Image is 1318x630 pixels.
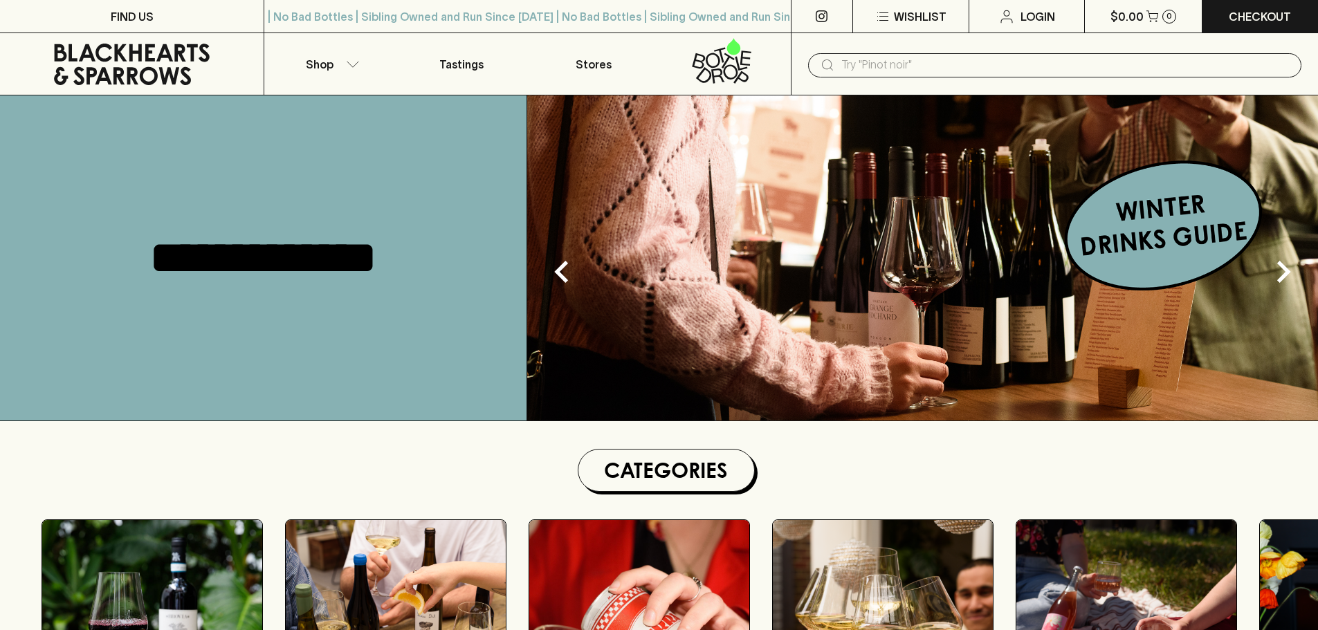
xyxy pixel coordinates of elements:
img: optimise [527,95,1318,420]
p: Login [1020,8,1055,25]
button: Next [1256,244,1311,299]
button: Shop [264,33,396,95]
a: Stores [528,33,659,95]
p: $0.00 [1110,8,1144,25]
h1: Categories [584,455,749,485]
p: 0 [1166,12,1172,20]
p: Checkout [1229,8,1291,25]
button: Previous [534,244,589,299]
p: Wishlist [894,8,946,25]
p: FIND US [111,8,154,25]
p: Shop [306,56,333,73]
p: Stores [576,56,612,73]
p: Tastings [439,56,484,73]
a: Tastings [396,33,527,95]
input: Try "Pinot noir" [841,54,1290,76]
